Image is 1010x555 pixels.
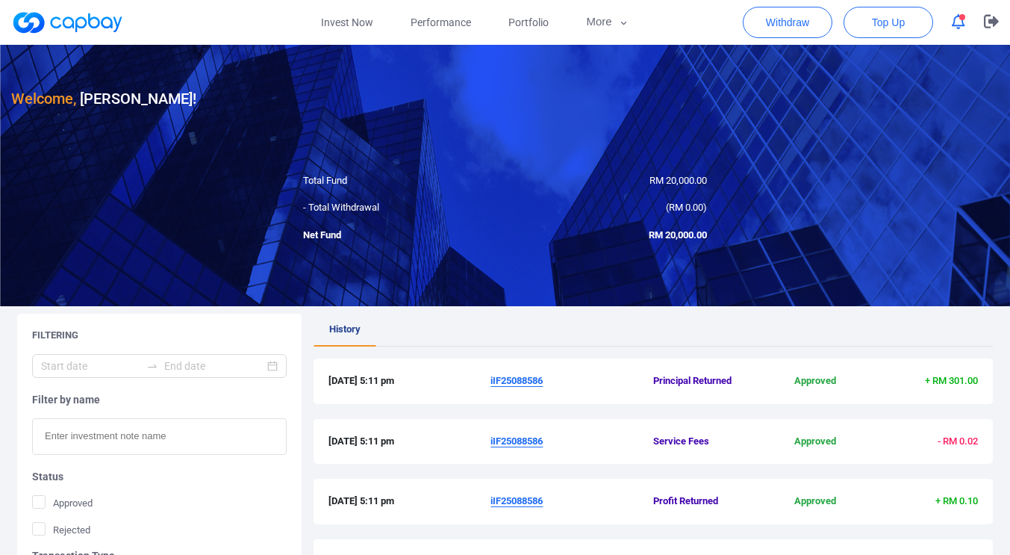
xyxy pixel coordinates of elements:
input: Start date [41,358,140,374]
button: Withdraw [743,7,832,38]
u: iIF25088586 [490,435,543,447]
span: Approved [761,434,870,450]
span: RM 20,000.00 [649,229,707,241]
span: Top Up [872,15,905,30]
input: End date [164,358,264,374]
span: Service Fees [653,434,761,450]
u: iIF25088586 [490,495,543,506]
span: History [329,323,361,335]
h5: Status [32,470,287,483]
button: Top Up [844,7,933,38]
span: + RM 0.10 [935,495,978,506]
span: + RM 301.00 [925,375,978,386]
div: - Total Withdrawal [292,200,505,216]
span: [DATE] 5:11 pm [328,494,491,509]
div: ( ) [505,200,719,216]
h3: [PERSON_NAME] ! [11,87,196,111]
div: Net Fund [292,228,505,244]
span: RM 20,000.00 [649,175,707,186]
span: Rejected [32,522,90,537]
span: to [146,360,158,372]
span: [DATE] 5:11 pm [328,373,491,389]
span: Profit Returned [653,494,761,509]
span: Welcome, [11,90,76,108]
span: swap-right [146,360,158,372]
span: Approved [761,494,870,509]
span: Approved [32,495,93,510]
h5: Filtering [32,329,78,342]
span: Approved [761,373,870,389]
span: Performance [411,14,471,31]
span: RM 0.00 [669,202,703,213]
span: Principal Returned [653,373,761,389]
span: [DATE] 5:11 pm [328,434,491,450]
input: Enter investment note name [32,418,287,455]
h5: Filter by name [32,393,287,406]
span: Portfolio [508,14,549,31]
div: Total Fund [292,173,505,189]
span: - RM 0.02 [938,435,978,447]
u: iIF25088586 [490,375,543,386]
